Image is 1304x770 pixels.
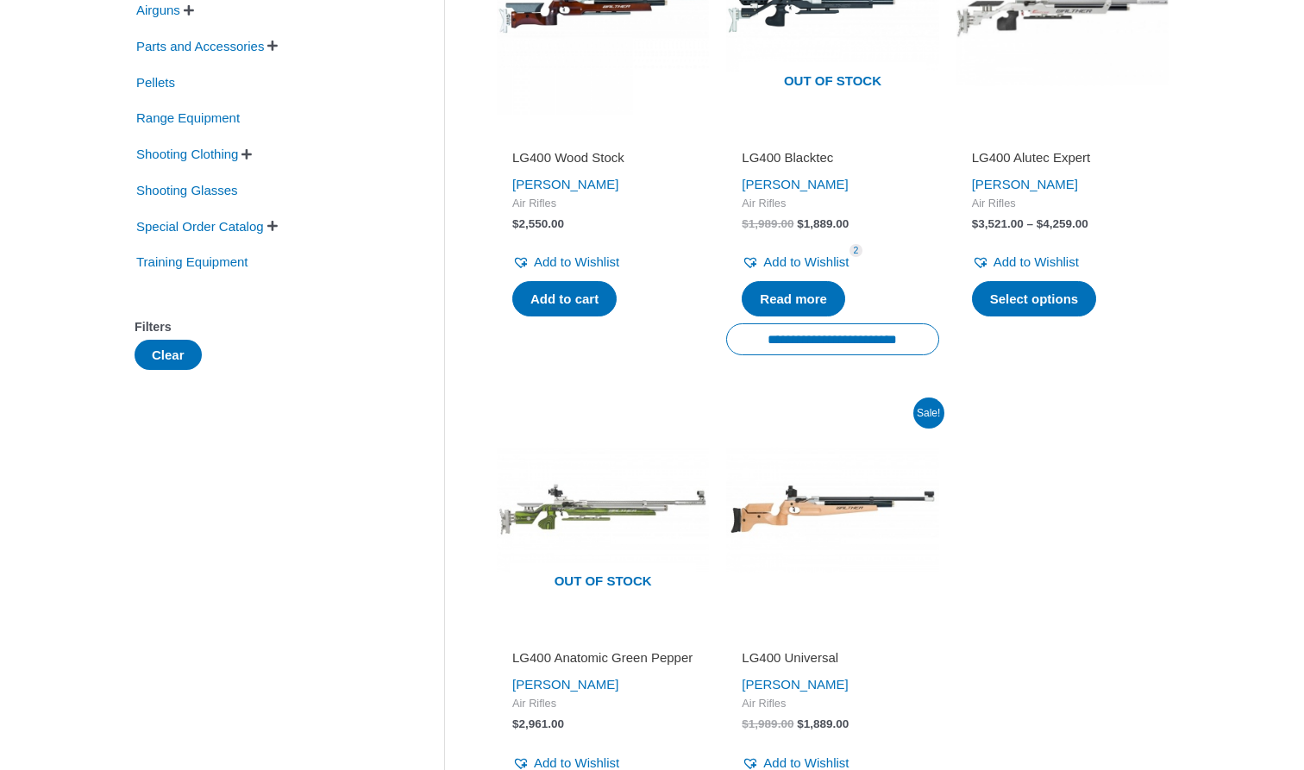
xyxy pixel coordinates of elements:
[994,254,1079,269] span: Add to Wishlist
[241,148,252,160] span: 
[184,4,194,16] span: 
[135,32,266,61] span: Parts and Accessories
[742,125,923,146] iframe: Customer reviews powered by Trustpilot
[135,315,392,340] div: Filters
[742,625,923,646] iframe: Customer reviews powered by Trustpilot
[797,717,849,730] bdi: 1,889.00
[742,177,848,191] a: [PERSON_NAME]
[797,717,804,730] span: $
[512,197,693,211] span: Air Rifles
[797,217,804,230] span: $
[512,677,618,692] a: [PERSON_NAME]
[742,649,923,667] h2: LG400 Universal
[534,254,619,269] span: Add to Wishlist
[135,140,240,169] span: Shooting Clothing
[797,217,849,230] bdi: 1,889.00
[512,217,564,230] bdi: 2,550.00
[742,697,923,711] span: Air Rifles
[510,563,696,603] span: Out of stock
[972,217,979,230] span: $
[512,149,693,172] a: LG400 Wood Stock
[742,217,793,230] bdi: 1,989.00
[742,717,749,730] span: $
[135,176,240,205] span: Shooting Glasses
[135,254,250,268] a: Training Equipment
[739,62,925,102] span: Out of stock
[135,73,177,88] a: Pellets
[742,250,849,274] a: Add to Wishlist
[135,68,177,97] span: Pellets
[763,755,849,770] span: Add to Wishlist
[135,110,241,124] a: Range Equipment
[512,149,693,166] h2: LG400 Wood Stock
[1027,217,1034,230] span: –
[742,149,923,166] h2: LG400 Blacktec
[135,38,266,53] a: Parts and Accessories
[972,149,1153,172] a: LG400 Alutec Expert
[512,717,564,730] bdi: 2,961.00
[534,755,619,770] span: Add to Wishlist
[742,217,749,230] span: $
[135,217,266,232] a: Special Order Catalog
[742,281,845,317] a: Read more about “LG400 Blacktec”
[135,212,266,241] span: Special Order Catalog
[267,220,278,232] span: 
[497,403,709,615] img: LG400 Anatomic Green Pepper
[742,717,793,730] bdi: 1,989.00
[742,677,848,692] a: [PERSON_NAME]
[135,2,182,16] a: Airguns
[512,177,618,191] a: [PERSON_NAME]
[972,250,1079,274] a: Add to Wishlist
[512,625,693,646] iframe: Customer reviews powered by Trustpilot
[972,217,1024,230] bdi: 3,521.00
[512,217,519,230] span: $
[1037,217,1044,230] span: $
[763,254,849,269] span: Add to Wishlist
[742,649,923,673] a: LG400 Universal
[135,340,202,370] button: Clear
[972,177,1078,191] a: [PERSON_NAME]
[512,717,519,730] span: $
[512,250,619,274] a: Add to Wishlist
[972,149,1153,166] h2: LG400 Alutec Expert
[742,197,923,211] span: Air Rifles
[135,103,241,133] span: Range Equipment
[512,649,693,667] h2: LG400 Anatomic Green Pepper
[135,247,250,277] span: Training Equipment
[913,398,944,429] span: Sale!
[972,125,1153,146] iframe: Customer reviews powered by Trustpilot
[512,697,693,711] span: Air Rifles
[972,197,1153,211] span: Air Rifles
[512,125,693,146] iframe: Customer reviews powered by Trustpilot
[497,403,709,615] a: Out of stock
[1037,217,1088,230] bdi: 4,259.00
[135,182,240,197] a: Shooting Glasses
[512,281,617,317] a: Add to cart: “LG400 Wood Stock”
[726,403,938,615] img: LG400 Universal
[135,146,240,160] a: Shooting Clothing
[972,281,1097,317] a: Select options for “LG400 Alutec Expert”
[742,149,923,172] a: LG400 Blacktec
[849,244,863,257] span: 2
[512,649,693,673] a: LG400 Anatomic Green Pepper
[267,40,278,52] span: 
